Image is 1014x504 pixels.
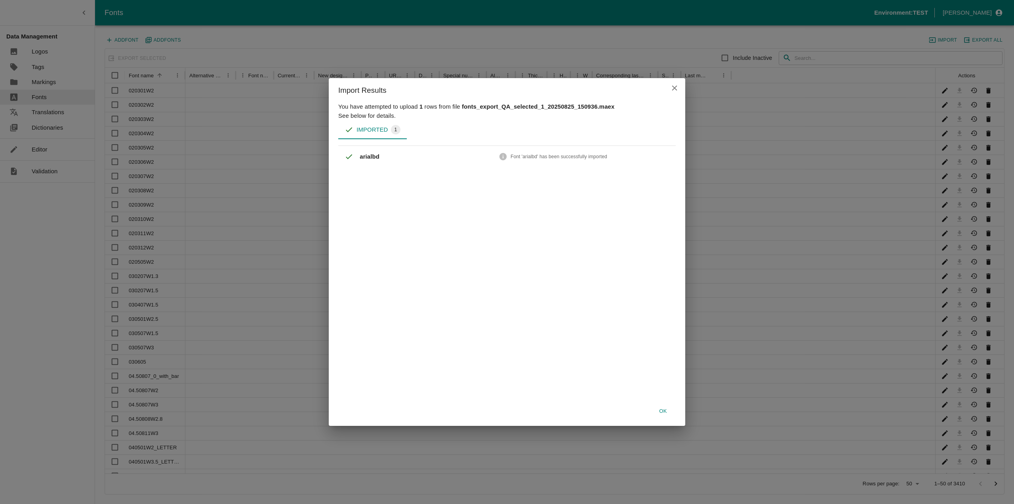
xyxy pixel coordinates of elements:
p: Imported [356,125,388,134]
button: Ok [650,404,676,418]
p: Font 'arialbd' has been successfully imported [511,153,607,160]
p: See below for details. [338,111,676,120]
h2: Import Results [329,78,685,103]
span: fonts_export_QA_selected_1_20250825_150936.maex [462,103,614,110]
span: 1 [391,126,400,133]
p: arialbd [360,152,492,161]
button: close [667,80,682,96]
div: response categories tabs [338,120,676,139]
p: You have attempted to upload rows from file [338,102,676,111]
span: 1 [419,103,423,110]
